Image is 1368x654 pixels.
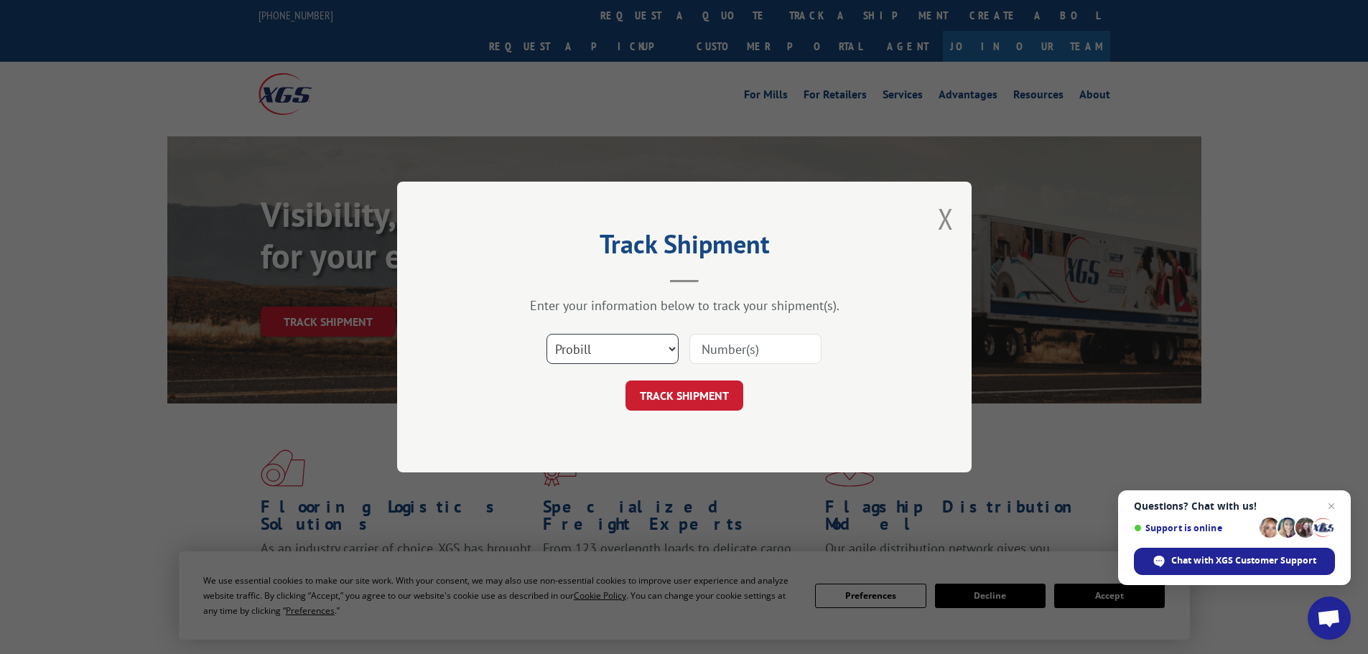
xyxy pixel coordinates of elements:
[625,380,743,411] button: TRACK SHIPMENT
[1134,523,1255,533] span: Support is online
[1171,554,1316,567] span: Chat with XGS Customer Support
[1323,497,1340,515] span: Close chat
[469,297,900,314] div: Enter your information below to track your shipment(s).
[689,334,822,364] input: Number(s)
[938,200,954,238] button: Close modal
[1308,597,1351,640] div: Open chat
[1134,548,1335,575] div: Chat with XGS Customer Support
[469,234,900,261] h2: Track Shipment
[1134,500,1335,512] span: Questions? Chat with us!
